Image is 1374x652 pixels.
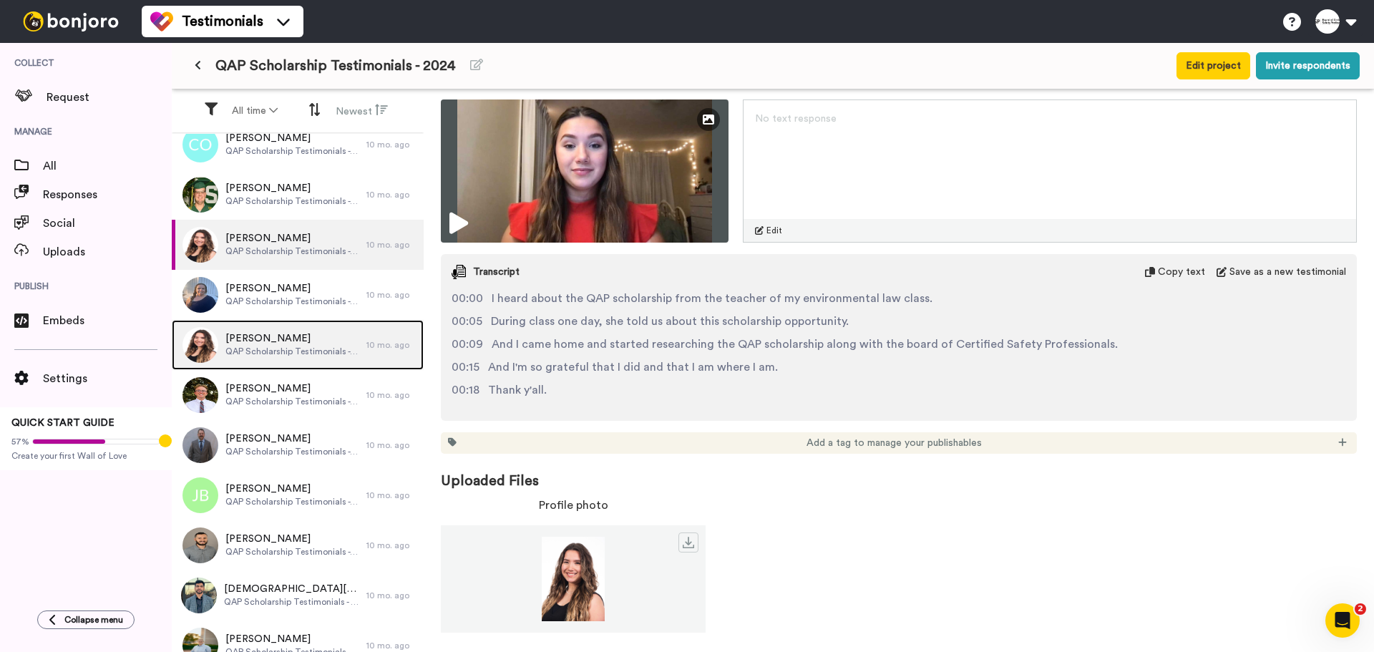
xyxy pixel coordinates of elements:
div: 10 mo. ago [366,389,416,401]
span: I heard about the QAP scholarship from the teacher of my environmental law class. [492,290,932,307]
span: And I came home and started researching the QAP scholarship along with the board of Certified Saf... [492,336,1118,353]
span: 2 [1355,603,1366,615]
span: QAP Scholarship Testimonials - 2024 [225,245,359,257]
span: 00:00 [452,290,483,307]
span: Copy text [1158,265,1205,279]
span: Responses [43,186,172,203]
img: b7cce710-1d1e-48ff-af6e-e972a97c6029.jpeg [181,578,217,613]
iframe: Intercom live chat [1325,603,1360,638]
span: Request [47,89,172,106]
img: 57657224-aede-4b87-a9d4-098d8ac51d90.jpeg [441,537,706,621]
span: 57% [11,436,29,447]
div: 10 mo. ago [366,490,416,501]
span: Save as a new testimonial [1229,265,1346,279]
span: QAP Scholarship Testimonials - 2024 [225,546,359,558]
span: QAP Scholarship Testimonials - 2024 [225,396,359,407]
span: [PERSON_NAME] [225,432,359,446]
div: 10 mo. ago [366,339,416,351]
span: Profile photo [539,497,608,514]
span: Thank y'all. [488,381,547,399]
span: Transcript [473,265,520,279]
span: And I'm so grateful that I did and that I am where I am. [488,359,778,376]
a: [PERSON_NAME]QAP Scholarship Testimonials - 202410 mo. ago [172,220,424,270]
div: 10 mo. ago [366,289,416,301]
img: tm-color.svg [150,10,173,33]
a: [PERSON_NAME]QAP Scholarship Testimonials - 202410 mo. ago [172,270,424,320]
span: [PERSON_NAME] [225,381,359,396]
a: [PERSON_NAME]QAP Scholarship Testimonials - 202410 mo. ago [172,320,424,370]
span: [PERSON_NAME] [225,482,359,496]
a: [PERSON_NAME]QAP Scholarship Testimonials - 202410 mo. ago [172,120,424,170]
img: 121b44c8-80b9-4a2e-bd6d-62175ae53cb5.jpeg [182,527,218,563]
span: 00:18 [452,381,479,399]
span: Embeds [43,312,172,329]
span: Edit [766,225,782,236]
div: 10 mo. ago [366,139,416,150]
a: [PERSON_NAME]QAP Scholarship Testimonials - 202410 mo. ago [172,170,424,220]
span: Collapse menu [64,614,123,626]
span: No text response [755,114,837,124]
img: co.png [182,127,218,162]
div: 10 mo. ago [366,189,416,200]
img: jb.png [182,477,218,513]
span: QAP Scholarship Testimonials - 2024 [225,195,359,207]
span: QAP Scholarship Testimonials - 2024 [225,496,359,507]
img: 57657224-aede-4b87-a9d4-098d8ac51d90.jpeg [182,327,218,363]
span: Uploads [43,243,172,261]
img: 06c32754-48de-43b5-99d3-c28d67fd5756.jpeg [182,377,218,413]
button: Newest [327,97,396,125]
div: 10 mo. ago [366,640,416,651]
img: bj-logo-header-white.svg [17,11,125,31]
img: c4d36e2d-7520-4d54-baca-417bc517be79.jpeg [182,277,218,313]
span: [PERSON_NAME] [225,632,359,646]
button: Collapse menu [37,610,135,629]
span: Testimonials [182,11,263,31]
button: Invite respondents [1256,52,1360,79]
span: QAP Scholarship Testimonials - 2024 [225,145,359,157]
span: 00:05 [452,313,482,330]
span: Uploaded Files [441,454,1357,491]
a: [PERSON_NAME]QAP Scholarship Testimonials - 202410 mo. ago [172,470,424,520]
div: 10 mo. ago [366,540,416,551]
img: transcript.svg [452,265,466,279]
span: [PERSON_NAME] [225,181,359,195]
img: 6c0fce32-3a75-4972-8621-ce7f04b670cf-thumbnail_full-1730770009.jpg [441,99,729,243]
div: 10 mo. ago [366,439,416,451]
button: All time [223,98,286,124]
button: Edit project [1176,52,1250,79]
span: QAP Scholarship Testimonials - 2024 [215,56,456,76]
span: 00:09 [452,336,483,353]
span: [PERSON_NAME] [225,331,359,346]
span: Add a tag to manage your publishables [807,436,982,450]
span: 00:15 [452,359,479,376]
div: 10 mo. ago [366,239,416,250]
span: [PERSON_NAME] [225,281,359,296]
a: [PERSON_NAME]QAP Scholarship Testimonials - 202410 mo. ago [172,420,424,470]
span: QAP Scholarship Testimonials - 2024 [225,446,359,457]
span: Settings [43,370,172,387]
span: Social [43,215,172,232]
a: [PERSON_NAME]QAP Scholarship Testimonials - 202410 mo. ago [172,370,424,420]
span: QAP Scholarship Testimonials - 2024 [224,596,359,608]
a: [PERSON_NAME]QAP Scholarship Testimonials - 202410 mo. ago [172,520,424,570]
span: QAP Scholarship Testimonials - 2024 [225,296,359,307]
div: 10 mo. ago [366,590,416,601]
span: [PERSON_NAME] [225,532,359,546]
img: 57657224-aede-4b87-a9d4-098d8ac51d90.jpeg [182,227,218,263]
img: 93afb7bf-4651-4e36-b65c-bcfea3f09453.jpeg [182,177,218,213]
span: QUICK START GUIDE [11,418,114,428]
span: [PERSON_NAME] [225,131,359,145]
span: During class one day, she told us about this scholarship opportunity. [491,313,849,330]
img: b790f445-c702-4d6b-a17a-cc1cc697633f.jpeg [182,427,218,463]
span: [PERSON_NAME] [225,231,359,245]
span: All [43,157,172,175]
span: Create your first Wall of Love [11,450,160,462]
span: QAP Scholarship Testimonials - 2024 [225,346,359,357]
a: [DEMOGRAPHIC_DATA][PERSON_NAME]QAP Scholarship Testimonials - 202410 mo. ago [172,570,424,621]
span: [DEMOGRAPHIC_DATA][PERSON_NAME] [224,582,359,596]
div: Tooltip anchor [159,434,172,447]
